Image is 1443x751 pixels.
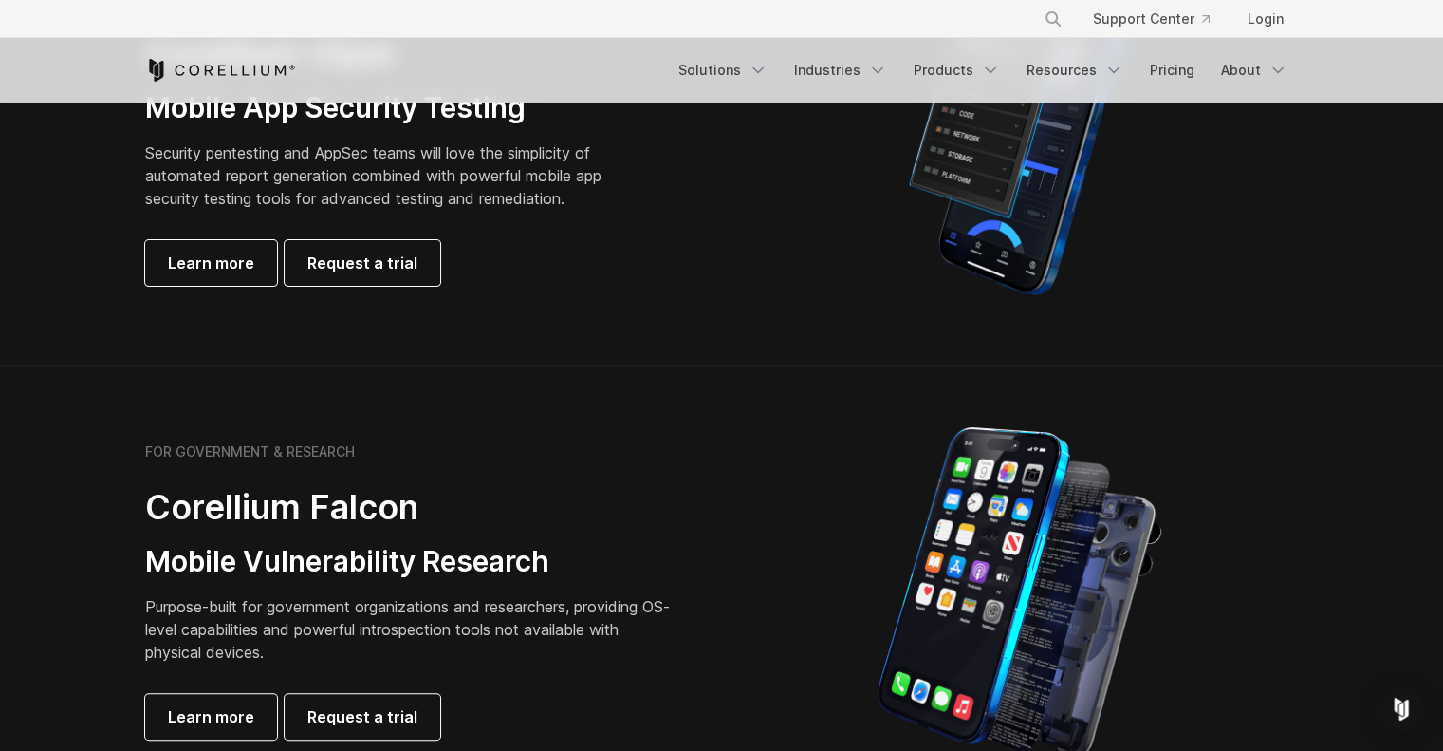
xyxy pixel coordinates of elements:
p: Purpose-built for government organizations and researchers, providing OS-level capabilities and p... [145,595,676,664]
a: Support Center [1078,2,1225,36]
h6: FOR GOVERNMENT & RESEARCH [145,443,355,460]
button: Search [1036,2,1070,36]
a: Learn more [145,240,277,286]
a: Solutions [667,53,779,87]
a: Learn more [145,694,277,740]
span: Request a trial [307,705,417,728]
a: Products [902,53,1011,87]
h3: Mobile App Security Testing [145,90,631,126]
h3: Mobile Vulnerability Research [145,544,676,580]
h2: Corellium Falcon [145,486,676,529]
span: Learn more [168,705,254,728]
a: Industries [783,53,898,87]
a: Pricing [1138,53,1206,87]
div: Navigation Menu [667,53,1299,87]
div: Navigation Menu [1021,2,1299,36]
a: About [1210,53,1299,87]
p: Security pentesting and AppSec teams will love the simplicity of automated report generation comb... [145,141,631,210]
div: Open Intercom Messenger [1378,686,1424,732]
a: Resources [1015,53,1135,87]
a: Request a trial [285,240,440,286]
span: Request a trial [307,252,417,274]
a: Request a trial [285,694,440,740]
span: Learn more [168,252,254,274]
a: Login [1232,2,1299,36]
a: Corellium Home [145,59,296,82]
